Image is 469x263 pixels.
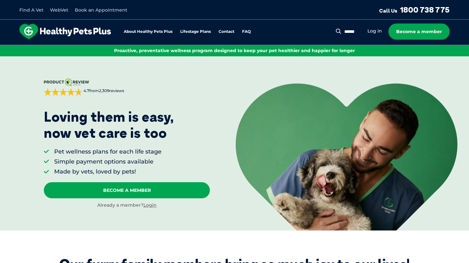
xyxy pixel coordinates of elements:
li: Pet wellness plans for each life stage [54,148,161,156]
a: Lifestage Plans [180,30,211,34]
a: Find A Vet [19,7,44,13]
img: hpp-logo [19,24,111,39]
span: 2,309 reviews [99,88,124,93]
a: Book an Appointment [75,7,127,13]
a: Log in [367,28,382,34]
span: from [83,88,124,94]
div: Already a member? [44,202,210,209]
li: Simple payment options available [54,158,161,166]
a: Contact [219,30,234,34]
img: <p>Loving them is easy, <br /> now vet care is too</p> [236,83,457,230]
strong: 4.7 [83,88,89,93]
span: Proactive, preventative wellness program designed to keep your pet healthier and happier for longer [114,48,355,53]
a: Login [143,202,157,208]
li: Made by vets, loved by pets! [54,168,161,176]
div: 4.7 out of 5 stars [44,88,83,96]
a: Become a member [388,23,450,40]
a: FAQ [242,30,251,34]
a: Call Us1800 738 775 [379,5,450,14]
span: Call Us [379,7,397,14]
a: WebVet [50,7,68,13]
a: Become A Member [44,182,210,198]
button: Search [335,28,343,34]
p: Loving them is easy, now vet care is too [44,109,174,141]
a: About Healthy Pets Plus [124,30,172,34]
a: 4.7from2,309reviews [44,79,210,96]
